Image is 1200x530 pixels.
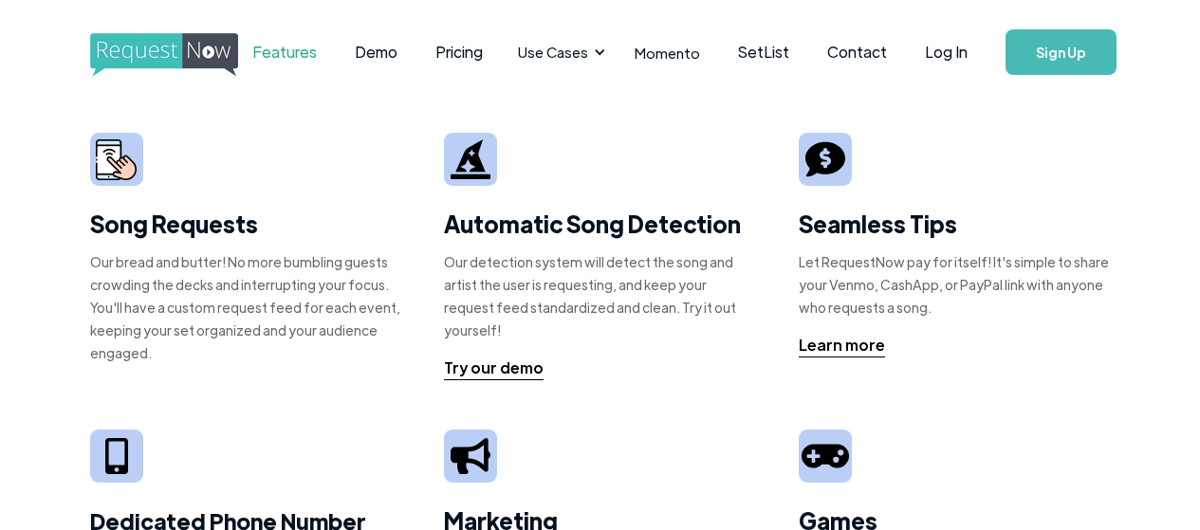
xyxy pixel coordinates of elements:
strong: Automatic Song Detection [444,209,741,238]
div: Our bread and butter! No more bumbling guests crowding the decks and interrupting your focus. You... [90,250,401,364]
a: Log In [906,19,987,85]
strong: Song Requests [90,209,258,238]
a: Features [233,23,336,82]
img: smarphone [96,139,137,180]
div: Learn more [799,334,885,356]
a: Learn more [799,334,885,357]
strong: Seamless Tips [799,209,957,238]
a: Demo [336,23,416,82]
div: Use Cases [518,42,588,63]
div: Our detection system will detect the song and artist the user is requesting, and keep your reques... [444,250,755,341]
img: tip sign [805,139,845,179]
a: Try our demo [444,356,544,380]
img: iphone [105,438,128,475]
div: Let RequestNow pay for itself! It's simple to share your Venmo, CashApp, or PayPal link with anyo... [799,250,1110,319]
a: home [90,33,186,71]
div: Use Cases [507,23,611,82]
img: video game [802,437,849,475]
a: Momento [616,25,719,81]
a: Pricing [416,23,502,82]
a: Contact [808,23,906,82]
img: megaphone [451,438,490,473]
a: SetList [719,23,808,82]
img: wizard hat [451,139,490,179]
a: Sign Up [1006,29,1117,75]
img: requestnow logo [90,33,273,77]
